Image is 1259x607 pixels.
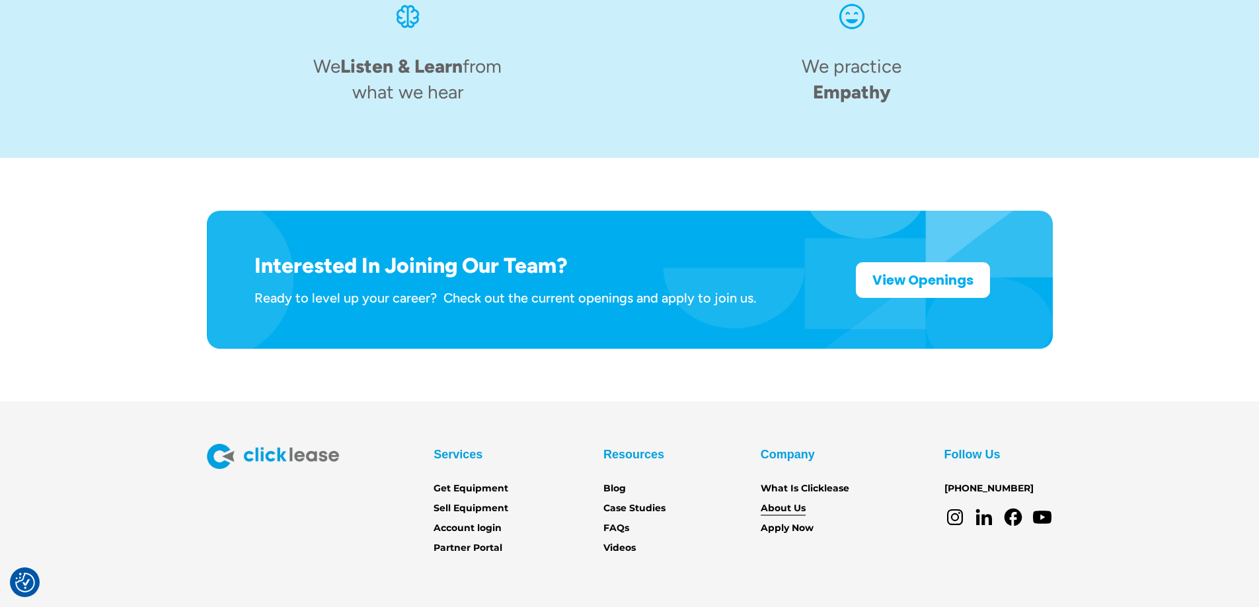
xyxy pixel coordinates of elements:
[761,501,806,516] a: About Us
[309,54,506,105] h4: We from what we hear
[254,253,756,278] h1: Interested In Joining Our Team?
[434,521,502,536] a: Account login
[836,1,868,32] img: Smiling face icon
[15,573,35,592] button: Consent Preferences
[603,541,636,555] a: Videos
[392,1,424,32] img: An icon of a brain
[944,444,1001,465] div: Follow Us
[207,444,339,469] img: Clicklease logo
[254,289,756,306] div: Ready to level up your career? Check out the current openings and apply to join us.
[872,271,973,289] strong: View Openings
[434,444,482,465] div: Services
[761,482,849,496] a: What Is Clicklease
[434,501,508,516] a: Sell Equipment
[813,81,891,103] span: Empathy
[603,501,666,516] a: Case Studies
[761,521,814,536] a: Apply Now
[340,55,463,77] span: Listen & Learn
[15,573,35,592] img: Revisit consent button
[603,444,664,465] div: Resources
[761,444,815,465] div: Company
[944,482,1034,496] a: [PHONE_NUMBER]
[603,521,629,536] a: FAQs
[434,482,508,496] a: Get Equipment
[856,262,990,298] a: View Openings
[603,482,626,496] a: Blog
[434,541,502,555] a: Partner Portal
[802,54,901,105] h4: We practice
